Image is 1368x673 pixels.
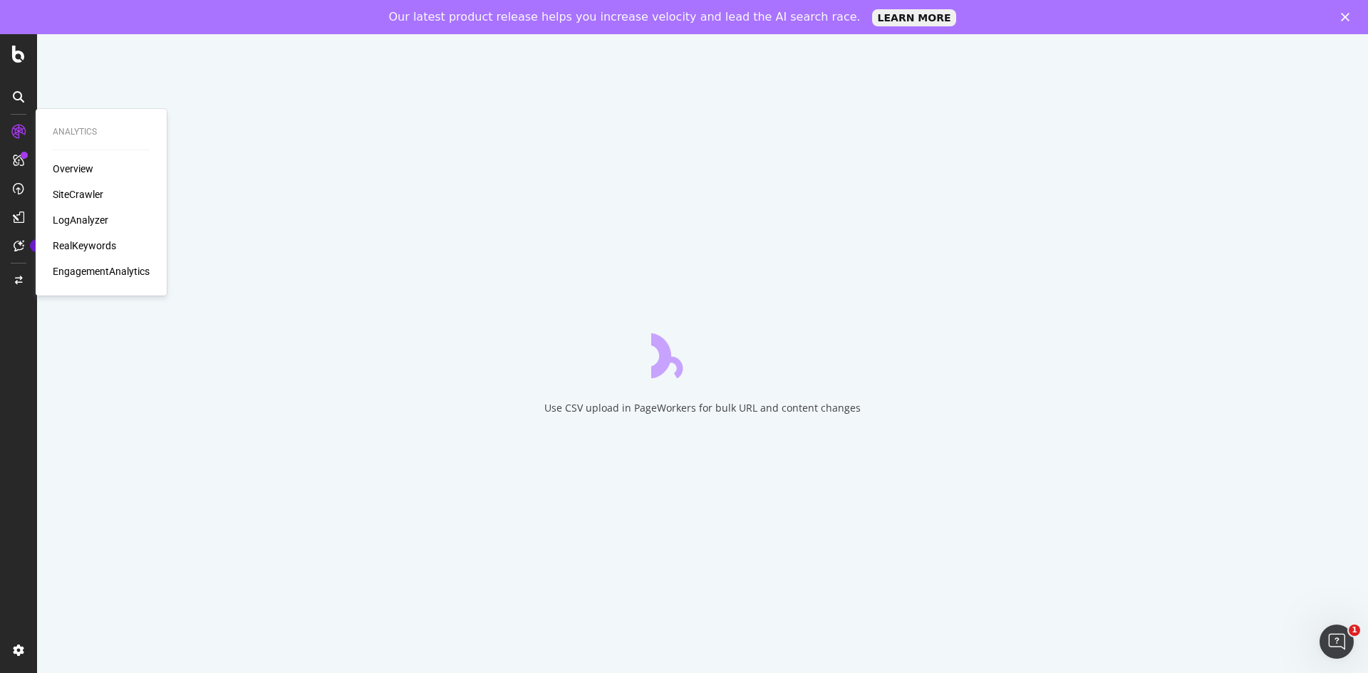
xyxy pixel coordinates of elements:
div: Tooltip anchor [30,239,43,252]
div: Our latest product release helps you increase velocity and lead the AI search race. [389,10,861,24]
a: LEARN MORE [872,9,957,26]
iframe: Intercom live chat [1320,625,1354,659]
a: Overview [53,162,93,176]
a: EngagementAnalytics [53,264,150,278]
span: 1 [1349,625,1360,636]
a: RealKeywords [53,239,116,253]
div: Use CSV upload in PageWorkers for bulk URL and content changes [544,401,861,415]
a: LogAnalyzer [53,213,108,227]
div: Analytics [53,126,150,138]
div: animation [651,327,754,378]
a: SiteCrawler [53,187,103,202]
div: Close [1341,13,1355,21]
